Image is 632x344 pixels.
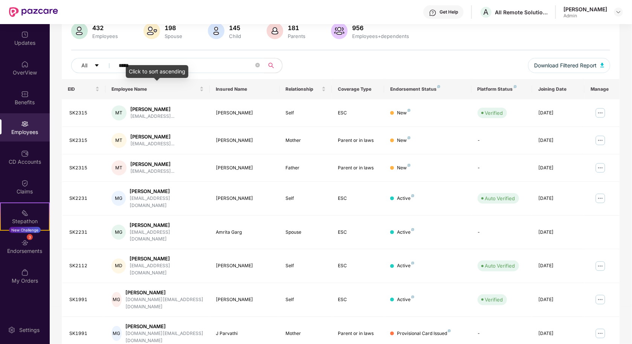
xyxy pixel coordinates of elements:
[9,7,58,17] img: New Pazcare Logo
[484,8,489,17] span: A
[411,228,414,231] img: svg+xml;base64,PHN2ZyB4bWxucz0iaHR0cDovL3d3dy53My5vcmcvMjAwMC9zdmciIHdpZHRoPSI4IiBoZWlnaHQ9IjgiIH...
[534,61,597,70] span: Download Filtered Report
[478,86,527,92] div: Platform Status
[351,24,411,32] div: 956
[286,195,326,202] div: Self
[594,192,606,204] img: manageButton
[62,79,105,99] th: EID
[286,110,326,117] div: Self
[111,105,127,120] div: MT
[286,262,326,269] div: Self
[528,58,610,73] button: Download Filtered Report
[514,85,517,88] img: svg+xml;base64,PHN2ZyB4bWxucz0iaHR0cDovL3d3dy53My5vcmcvMjAwMC9zdmciIHdpZHRoPSI4IiBoZWlnaHQ9IjgiIH...
[71,58,117,73] button: Allcaret-down
[538,296,579,303] div: [DATE]
[264,62,278,68] span: search
[280,79,332,99] th: Relationship
[91,24,119,32] div: 432
[255,62,260,69] span: close-circle
[538,137,579,144] div: [DATE]
[216,110,273,117] div: [PERSON_NAME]
[163,24,184,32] div: 198
[143,23,160,39] img: svg+xml;base64,PHN2ZyB4bWxucz0iaHR0cDovL3d3dy53My5vcmcvMjAwMC9zdmciIHhtbG5zOnhsaW5rPSJodHRwOi8vd3...
[338,195,378,202] div: ESC
[437,85,440,88] img: svg+xml;base64,PHN2ZyB4bWxucz0iaHR0cDovL3d3dy53My5vcmcvMjAwMC9zdmciIHdpZHRoPSI4IiBoZWlnaHQ9IjgiIH...
[338,296,378,303] div: ESC
[216,195,273,202] div: [PERSON_NAME]
[408,136,411,139] img: svg+xml;base64,PHN2ZyB4bWxucz0iaHR0cDovL3d3dy53My5vcmcvMjAwMC9zdmciIHdpZHRoPSI4IiBoZWlnaHQ9IjgiIH...
[538,110,579,117] div: [DATE]
[126,65,188,78] div: Click to sort ascending
[111,292,122,307] div: MG
[130,188,204,195] div: [PERSON_NAME]
[408,164,411,167] img: svg+xml;base64,PHN2ZyB4bWxucz0iaHR0cDovL3d3dy53My5vcmcvMjAwMC9zdmciIHdpZHRoPSI4IiBoZWlnaHQ9IjgiIH...
[440,9,458,15] div: Get Help
[286,33,307,39] div: Parents
[130,262,204,277] div: [EMAIL_ADDRESS][DOMAIN_NAME]
[69,137,99,144] div: SK2315
[397,296,414,303] div: Active
[69,164,99,172] div: SK2315
[69,262,99,269] div: SK2112
[397,110,411,117] div: New
[351,33,411,39] div: Employees+dependents
[532,79,585,99] th: Joining Date
[227,24,243,32] div: 145
[332,79,384,99] th: Coverage Type
[216,262,273,269] div: [PERSON_NAME]
[411,262,414,265] img: svg+xml;base64,PHN2ZyB4bWxucz0iaHR0cDovL3d3dy53My5vcmcvMjAwMC9zdmciIHdpZHRoPSI4IiBoZWlnaHQ9IjgiIH...
[69,195,99,202] div: SK2231
[227,33,243,39] div: Child
[448,329,451,332] img: svg+xml;base64,PHN2ZyB4bWxucz0iaHR0cDovL3d3dy53My5vcmcvMjAwMC9zdmciIHdpZHRoPSI4IiBoZWlnaHQ9IjgiIH...
[21,90,29,98] img: svg+xml;base64,PHN2ZyBpZD0iQmVuZWZpdHMiIHhtbG5zPSJodHRwOi8vd3d3LnczLm9yZy8yMDAwL3N2ZyIgd2lkdGg9Ij...
[397,164,411,172] div: New
[472,127,533,154] td: -
[472,154,533,182] td: -
[338,110,378,117] div: ESC
[585,79,620,99] th: Manage
[255,63,260,67] span: close-circle
[594,294,606,306] img: manageButton
[125,289,204,296] div: [PERSON_NAME]
[397,229,414,236] div: Active
[594,134,606,146] img: manageButton
[69,229,99,236] div: SK2231
[411,194,414,197] img: svg+xml;base64,PHN2ZyB4bWxucz0iaHR0cDovL3d3dy53My5vcmcvMjAwMC9zdmciIHdpZHRoPSI4IiBoZWlnaHQ9IjgiIH...
[338,330,378,337] div: Parent or in laws
[563,6,607,13] div: [PERSON_NAME]
[563,13,607,19] div: Admin
[71,23,88,39] img: svg+xml;base64,PHN2ZyB4bWxucz0iaHR0cDovL3d3dy53My5vcmcvMjAwMC9zdmciIHhtbG5zOnhsaW5rPSJodHRwOi8vd3...
[594,162,606,174] img: manageButton
[338,229,378,236] div: ESC
[338,164,378,172] div: Parent or in laws
[111,86,198,92] span: Employee Name
[21,120,29,128] img: svg+xml;base64,PHN2ZyBpZD0iRW1wbG95ZWVzIiB4bWxucz0iaHR0cDovL3d3dy53My5vcmcvMjAwMC9zdmciIHdpZHRoPS...
[267,23,283,39] img: svg+xml;base64,PHN2ZyB4bWxucz0iaHR0cDovL3d3dy53My5vcmcvMjAwMC9zdmciIHhtbG5zOnhsaW5rPSJodHRwOi8vd3...
[397,137,411,144] div: New
[216,229,273,236] div: Amrita Garg
[130,113,174,120] div: [EMAIL_ADDRESS]...
[130,222,204,229] div: [PERSON_NAME]
[485,262,515,269] div: Auto Verified
[538,195,579,202] div: [DATE]
[130,168,174,175] div: [EMAIL_ADDRESS]...
[397,330,451,337] div: Provisional Card Issued
[125,296,204,311] div: [DOMAIN_NAME][EMAIL_ADDRESS][DOMAIN_NAME]
[130,161,174,168] div: [PERSON_NAME]
[331,23,348,39] img: svg+xml;base64,PHN2ZyB4bWxucz0iaHR0cDovL3d3dy53My5vcmcvMjAwMC9zdmciIHhtbG5zOnhsaW5rPSJodHRwOi8vd3...
[594,107,606,119] img: manageButton
[81,61,87,70] span: All
[21,180,29,187] img: svg+xml;base64,PHN2ZyBpZD0iQ2xhaW0iIHhtbG5zPSJodHRwOi8vd3d3LnczLm9yZy8yMDAwL3N2ZyIgd2lkdGg9IjIwIi...
[111,225,126,240] div: MG
[615,9,621,15] img: svg+xml;base64,PHN2ZyBpZD0iRHJvcGRvd24tMzJ4MzIiIHhtbG5zPSJodHRwOi8vd3d3LnczLm9yZy8yMDAwL3N2ZyIgd2...
[538,229,579,236] div: [DATE]
[286,330,326,337] div: Mother
[21,269,29,276] img: svg+xml;base64,PHN2ZyBpZD0iTXlfT3JkZXJzIiBkYXRhLW5hbWU9Ik15IE9yZGVycyIgeG1sbnM9Imh0dHA6Ly93d3cudz...
[9,227,41,233] div: New Challenge
[163,33,184,39] div: Spouse
[21,31,29,38] img: svg+xml;base64,PHN2ZyBpZD0iVXBkYXRlZCIgeG1sbnM9Imh0dHA6Ly93d3cudzMub3JnLzIwMDAvc3ZnIiB3aWR0aD0iMj...
[69,296,99,303] div: SK1991
[21,61,29,68] img: svg+xml;base64,PHN2ZyBpZD0iSG9tZSIgeG1sbnM9Imh0dHA6Ly93d3cudzMub3JnLzIwMDAvc3ZnIiB3aWR0aD0iMjAiIG...
[216,330,273,337] div: J Parvathi
[111,191,126,206] div: MG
